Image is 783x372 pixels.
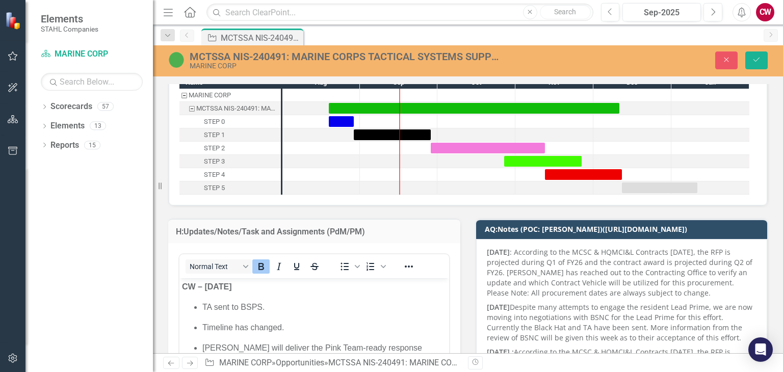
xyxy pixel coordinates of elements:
[50,120,85,132] a: Elements
[400,259,417,274] button: Reveal or hide additional toolbar items
[204,181,225,195] div: STEP 5
[176,227,453,236] h3: H:Updates/Notes/Task and Assignments (PdM/PM)
[41,25,98,33] small: STAHL Companies
[354,129,431,140] div: Task: Start date: 2025-08-29 End date: 2025-09-28
[329,116,354,127] div: Task: Start date: 2025-08-19 End date: 2025-08-29
[5,11,23,29] img: ClearPoint Strategy
[179,128,281,142] div: Task: Start date: 2025-08-29 End date: 2025-09-28
[41,48,143,60] a: MARINE CORP
[179,142,281,155] div: Task: Start date: 2025-09-28 End date: 2025-11-12
[179,181,281,195] div: STEP 5
[179,115,281,128] div: STEP 0
[90,122,106,130] div: 13
[626,7,697,19] div: Sep-2025
[189,89,231,102] div: MARINE CORP
[545,169,622,180] div: Task: Start date: 2025-11-12 End date: 2025-12-12
[179,168,281,181] div: Task: Start date: 2025-11-12 End date: 2025-12-12
[336,259,361,274] div: Bullet list
[204,128,225,142] div: STEP 1
[504,156,582,167] div: Task: Start date: 2025-10-27 End date: 2025-11-26
[756,3,774,21] button: CW
[622,182,697,193] div: Task: Start date: 2025-12-12 End date: 2026-01-11
[622,3,701,21] button: Sep-2025
[50,101,92,113] a: Scorecards
[179,155,281,168] div: Task: Start date: 2025-10-27 End date: 2025-11-26
[3,171,225,180] strong: The Value is reported to be from 7.5M to 50M 8a Set aside
[41,73,143,91] input: Search Below...
[306,259,323,274] button: Strikethrough
[179,155,281,168] div: STEP 3
[179,115,281,128] div: Task: Start date: 2025-08-19 End date: 2025-08-29
[179,128,281,142] div: STEP 1
[270,259,288,274] button: Italic
[204,168,225,181] div: STEP 4
[485,225,762,233] h3: AQ:Notes (POC: [PERSON_NAME])([URL][DOMAIN_NAME])
[276,358,324,367] a: Opportunities
[190,62,500,70] div: MARINE CORP
[186,259,252,274] button: Block Normal Text
[204,115,225,128] div: STEP 0
[196,102,278,115] div: MCTSSA NIS-240491: MARINE CORPS TACTICAL SYSTEMS SUPPORT ACTIVITY NETWORK INFRASTRUCTURE SERVICES
[179,168,281,181] div: STEP 4
[329,103,619,114] div: Task: Start date: 2025-08-19 End date: 2025-12-11
[179,102,281,115] div: Task: Start date: 2025-08-19 End date: 2025-12-11
[328,358,768,367] div: MCTSSA NIS-240491: MARINE CORPS TACTICAL SYSTEMS SUPPORT ACTIVITY NETWORK INFRASTRUCTURE SERVICES
[179,89,281,102] div: MARINE CORP
[190,262,240,271] span: Normal Text
[221,32,301,44] div: MCTSSA NIS-240491: MARINE CORPS TACTICAL SYSTEMS SUPPORT ACTIVITY NETWORK INFRASTRUCTURE SERVICES
[487,302,510,312] strong: [DATE]
[219,358,272,367] a: MARINE CORP
[362,259,387,274] div: Numbered list
[204,155,225,168] div: STEP 3
[554,8,576,16] span: Search
[179,181,281,195] div: Task: Start date: 2025-12-12 End date: 2026-01-11
[252,259,270,274] button: Bold
[179,142,281,155] div: STEP 2
[97,102,114,111] div: 57
[190,51,500,62] div: MCTSSA NIS-240491: MARINE CORPS TACTICAL SYSTEMS SUPPORT ACTIVITY NETWORK INFRASTRUCTURE SERVICES
[179,102,281,115] div: MCTSSA NIS-240491: MARINE CORPS TACTICAL SYSTEMS SUPPORT ACTIVITY NETWORK INFRASTRUCTURE SERVICES
[204,357,460,369] div: » »
[487,247,756,300] p: : According to the MCSC & HQMCI&L Contracts [DATE], the RFP is projected during Q1 of FY26 and th...
[540,5,591,19] button: Search
[748,337,773,362] div: Open Intercom Messenger
[288,259,305,274] button: Underline
[487,347,514,357] strong: [DATE] :
[204,142,225,155] div: STEP 2
[50,140,79,151] a: Reports
[179,89,281,102] div: Task: MARINE CORP Start date: 2025-08-19 End date: 2025-08-20
[41,13,98,25] span: Elements
[431,143,545,153] div: Task: Start date: 2025-09-28 End date: 2025-11-12
[168,51,185,68] img: Active
[84,141,100,149] div: 15
[487,247,510,257] strong: [DATE]
[206,4,593,21] input: Search ClearPoint...
[487,300,756,345] p: Despite many attempts to engage the resident Lead Prime, we are now moving into negotiations with...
